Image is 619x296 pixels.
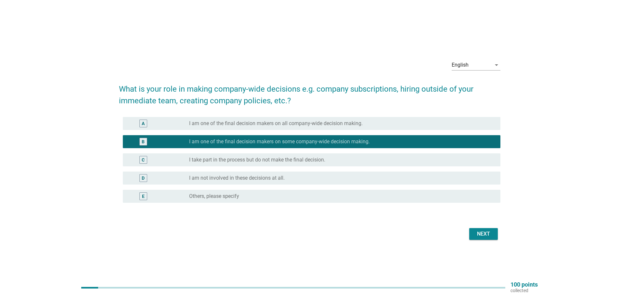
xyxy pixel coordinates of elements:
label: I am one of the final decision makers on all company-wide decision making. [189,120,363,127]
div: E [142,193,145,199]
label: I am not involved in these decisions at all. [189,175,285,181]
i: arrow_drop_down [493,61,500,69]
div: Next [474,230,493,238]
div: A [142,120,145,127]
button: Next [469,228,498,240]
div: C [142,156,145,163]
label: I am one of the final decision makers on some company-wide decision making. [189,138,370,145]
div: English [452,62,469,68]
label: I take part in the process but do not make the final decision. [189,157,325,163]
p: collected [510,288,538,293]
div: B [142,138,145,145]
div: D [142,174,145,181]
label: Others, please specify [189,193,239,199]
p: 100 points [510,282,538,288]
h2: What is your role in making company-wide decisions e.g. company subscriptions, hiring outside of ... [119,77,500,107]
